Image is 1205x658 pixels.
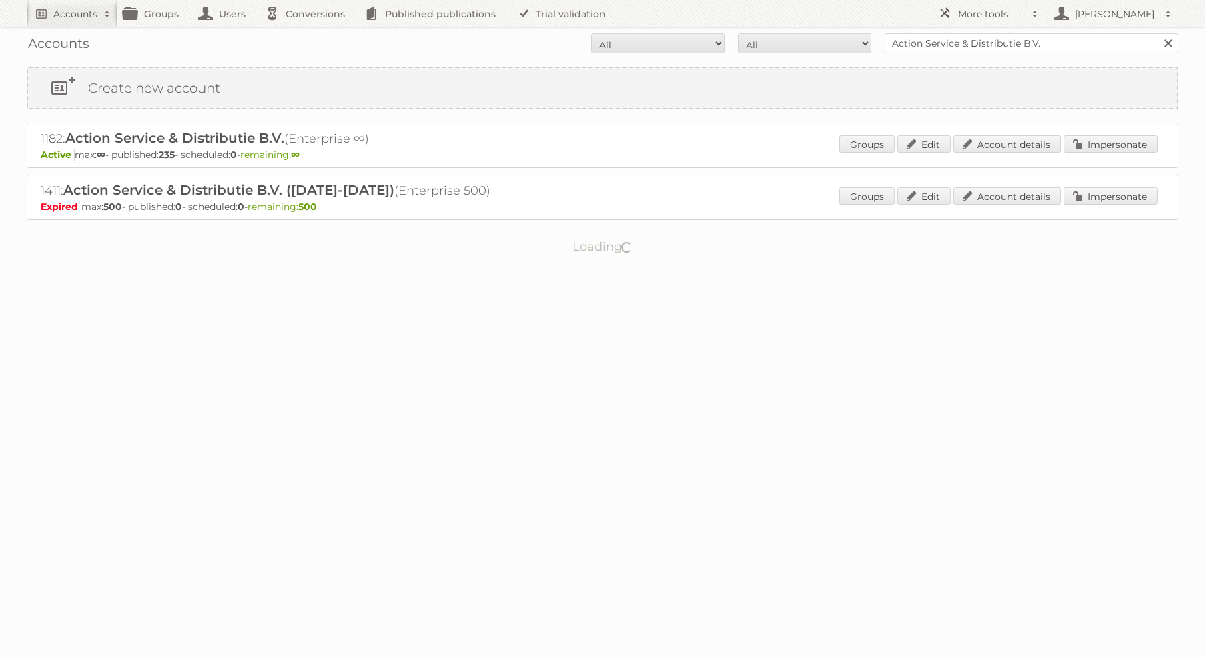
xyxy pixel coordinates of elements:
strong: ∞ [97,149,105,161]
strong: ∞ [291,149,300,161]
span: remaining: [248,201,317,213]
a: Edit [897,187,951,205]
a: Create new account [28,68,1177,108]
span: Expired [41,201,81,213]
strong: 0 [230,149,237,161]
span: remaining: [240,149,300,161]
a: Impersonate [1064,187,1158,205]
strong: 0 [238,201,244,213]
a: Account details [953,135,1061,153]
span: Action Service & Distributie B.V. [65,130,284,146]
a: Edit [897,135,951,153]
strong: 0 [175,201,182,213]
h2: Accounts [53,7,97,21]
p: Loading [530,233,675,260]
h2: 1411: (Enterprise 500) [41,182,508,199]
a: Groups [839,187,895,205]
a: Groups [839,135,895,153]
span: Action Service & Distributie B.V. ([DATE]-[DATE]) [63,182,394,198]
p: max: - published: - scheduled: - [41,201,1164,213]
a: Account details [953,187,1061,205]
strong: 235 [159,149,175,161]
strong: 500 [298,201,317,213]
span: Active [41,149,75,161]
strong: 500 [103,201,122,213]
h2: [PERSON_NAME] [1072,7,1158,21]
h2: 1182: (Enterprise ∞) [41,130,508,147]
a: Impersonate [1064,135,1158,153]
h2: More tools [958,7,1025,21]
p: max: - published: - scheduled: - [41,149,1164,161]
